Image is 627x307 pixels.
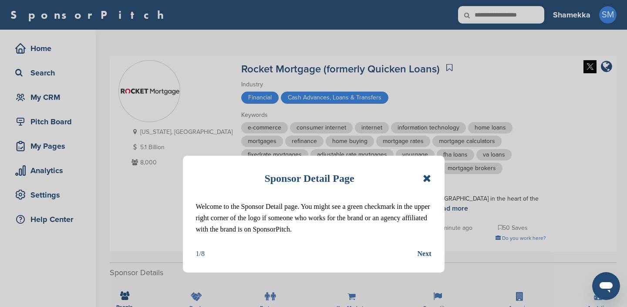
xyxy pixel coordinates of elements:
h1: Sponsor Detail Page [264,169,354,188]
div: 1/8 [196,248,205,259]
iframe: Button to launch messaging window [592,272,620,300]
button: Next [418,248,431,259]
p: Welcome to the Sponsor Detail page. You might see a green checkmark in the upper right corner of ... [196,201,431,235]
